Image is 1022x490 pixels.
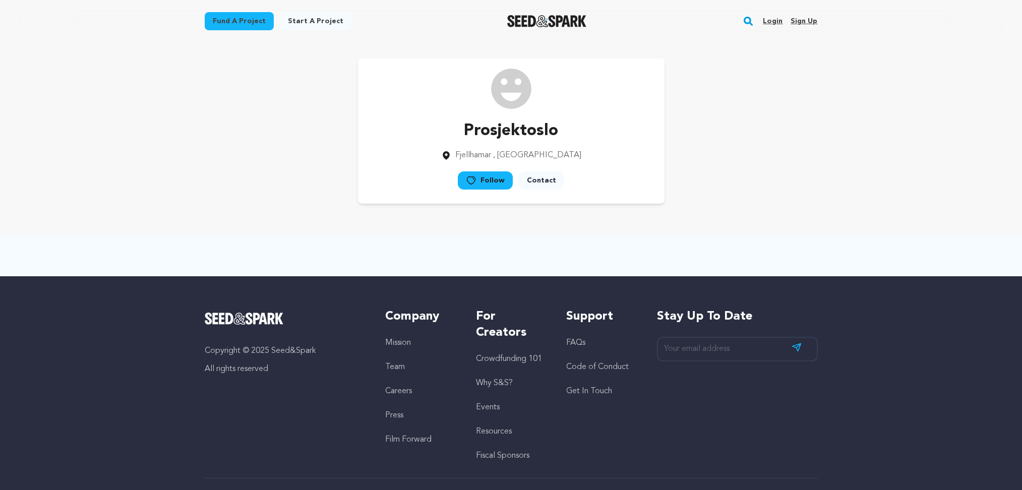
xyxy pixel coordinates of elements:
a: Seed&Spark Homepage [205,313,366,325]
a: Start a project [280,12,351,30]
a: Careers [385,387,412,395]
img: /img/default-images/user/medium/user.png image [491,69,531,109]
a: Resources [476,427,512,436]
a: Fund a project [205,12,274,30]
h5: Company [385,309,455,325]
a: Mission [385,339,411,347]
p: Copyright © 2025 Seed&Spark [205,345,366,357]
h5: Stay up to date [657,309,818,325]
a: Contact [519,171,564,190]
h5: Support [566,309,636,325]
a: Login [763,13,783,29]
a: Fiscal Sponsors [476,452,529,460]
a: Code of Conduct [566,363,629,371]
a: FAQs [566,339,585,347]
a: Get In Touch [566,387,612,395]
a: Press [385,411,403,419]
a: Events [476,403,500,411]
a: Team [385,363,405,371]
p: Prosjektoslo [441,119,581,143]
span: Fjellhamar [455,151,491,159]
span: , [GEOGRAPHIC_DATA] [493,151,581,159]
img: Seed&Spark Logo Dark Mode [507,15,586,27]
h5: For Creators [476,309,546,341]
a: Why S&S? [476,379,513,387]
a: Follow [458,171,513,190]
a: Crowdfunding 101 [476,355,542,363]
p: All rights reserved [205,363,366,375]
img: Seed&Spark Logo [205,313,284,325]
a: Seed&Spark Homepage [507,15,586,27]
input: Your email address [657,337,818,361]
a: Sign up [791,13,817,29]
a: Film Forward [385,436,432,444]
